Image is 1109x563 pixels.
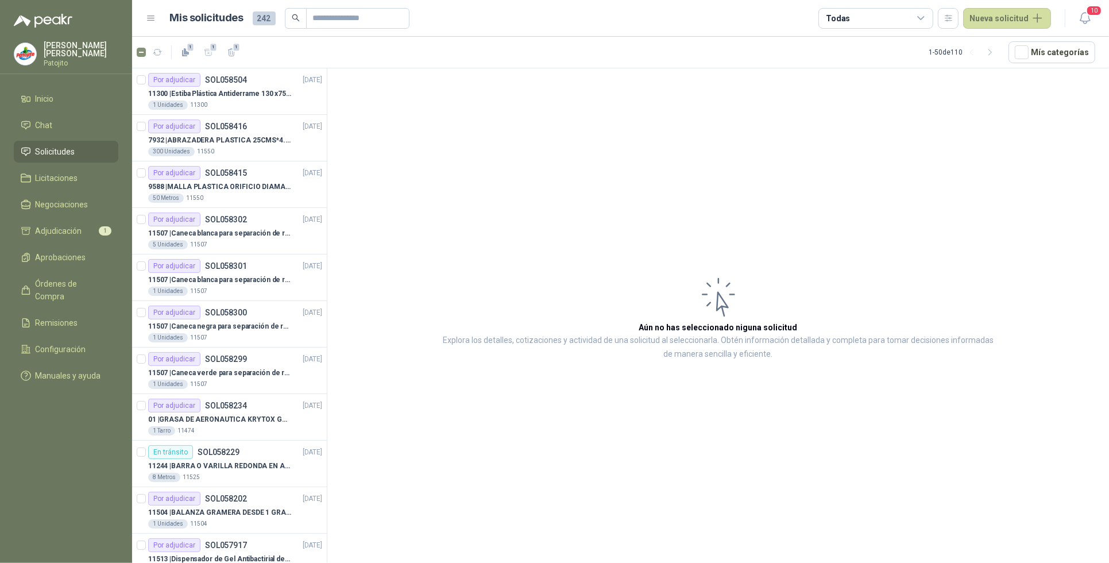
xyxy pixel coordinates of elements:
[148,461,291,472] p: 11244 | BARRA O VARILLA REDONDA EN ACERO INOXIDABLE DE 2" O 50 MM
[148,147,195,156] div: 300 Unidades
[190,380,207,389] p: 11507
[36,317,78,329] span: Remisiones
[1008,41,1095,63] button: Mís categorías
[14,114,118,136] a: Chat
[176,43,195,61] button: 1
[292,14,300,22] span: search
[148,287,188,296] div: 1 Unidades
[303,168,322,179] p: [DATE]
[36,92,54,105] span: Inicio
[205,169,247,177] p: SOL058415
[14,246,118,268] a: Aprobaciones
[148,426,175,435] div: 1 Tarro
[132,441,327,487] a: En tránsitoSOL058229[DATE] 11244 |BARRA O VARILLA REDONDA EN ACERO INOXIDABLE DE 2" O 50 MM8 Metr...
[222,43,241,61] button: 1
[148,352,200,366] div: Por adjudicar
[303,121,322,132] p: [DATE]
[826,12,850,25] div: Todas
[303,400,322,411] p: [DATE]
[36,343,86,356] span: Configuración
[132,394,327,441] a: Por adjudicarSOL058234[DATE] 01 |GRASA DE AERONAUTICA KRYTOX GPL 207 (SE ADJUNTA IMAGEN DE REFERE...
[14,43,36,65] img: Company Logo
[148,119,200,133] div: Por adjudicar
[199,43,218,61] button: 1
[14,14,72,28] img: Logo peakr
[148,492,200,506] div: Por adjudicar
[14,88,118,110] a: Inicio
[148,182,291,192] p: 9588 | MALLA PLASTICA ORIFICIO DIAMANTE 3MM
[303,447,322,458] p: [DATE]
[148,259,200,273] div: Por adjudicar
[132,348,327,394] a: Por adjudicarSOL058299[DATE] 11507 |Caneca verde para separación de residuo 55 LT1 Unidades11507
[132,487,327,534] a: Por adjudicarSOL058202[DATE] 11504 |BALANZA GRAMERA DESDE 1 GRAMO HASTA 5 GRAMOS1 Unidades11504
[183,473,200,482] p: 11525
[205,262,247,270] p: SOL058301
[205,76,247,84] p: SOL058504
[36,369,101,382] span: Manuales y ayuda
[148,380,188,389] div: 1 Unidades
[14,194,118,215] a: Negociaciones
[36,277,107,303] span: Órdenes de Compra
[148,88,291,99] p: 11300 | Estiba Plástica Antiderrame 130 x75 CM - Capacidad 180-200 Litros
[1075,8,1095,29] button: 10
[148,414,291,425] p: 01 | GRASA DE AERONAUTICA KRYTOX GPL 207 (SE ADJUNTA IMAGEN DE REFERENCIA)
[14,273,118,307] a: Órdenes de Compra
[148,473,180,482] div: 8 Metros
[303,214,322,225] p: [DATE]
[303,75,322,86] p: [DATE]
[148,228,291,239] p: 11507 | Caneca blanca para separación de residuos 121 LT
[148,333,188,342] div: 1 Unidades
[148,194,184,203] div: 50 Metros
[303,354,322,365] p: [DATE]
[303,493,322,504] p: [DATE]
[14,338,118,360] a: Configuración
[190,287,207,296] p: 11507
[177,426,195,435] p: 11474
[132,115,327,161] a: Por adjudicarSOL058416[DATE] 7932 |ABRAZADERA PLASTICA 25CMS*4.8MM NEGRA300 Unidades11550
[205,122,247,130] p: SOL058416
[148,321,291,332] p: 11507 | Caneca negra para separación de residuo 55 LT
[148,519,188,529] div: 1 Unidades
[148,240,188,249] div: 5 Unidades
[14,141,118,163] a: Solicitudes
[132,208,327,254] a: Por adjudicarSOL058302[DATE] 11507 |Caneca blanca para separación de residuos 121 LT5 Unidades11507
[205,541,247,549] p: SOL057917
[205,355,247,363] p: SOL058299
[36,225,82,237] span: Adjudicación
[14,312,118,334] a: Remisiones
[197,147,214,156] p: 11550
[210,43,218,52] span: 1
[44,41,118,57] p: [PERSON_NAME] [PERSON_NAME]
[14,365,118,387] a: Manuales y ayuda
[148,73,200,87] div: Por adjudicar
[148,306,200,319] div: Por adjudicar
[303,540,322,551] p: [DATE]
[36,172,78,184] span: Licitaciones
[303,307,322,318] p: [DATE]
[132,161,327,208] a: Por adjudicarSOL058415[DATE] 9588 |MALLA PLASTICA ORIFICIO DIAMANTE 3MM50 Metros11550
[639,321,798,334] h3: Aún no has seleccionado niguna solicitud
[36,119,53,132] span: Chat
[253,11,276,25] span: 242
[148,213,200,226] div: Por adjudicar
[205,402,247,410] p: SOL058234
[148,135,291,146] p: 7932 | ABRAZADERA PLASTICA 25CMS*4.8MM NEGRA
[148,275,291,286] p: 11507 | Caneca blanca para separación de residuos 10 LT
[190,101,207,110] p: 11300
[14,220,118,242] a: Adjudicación1
[929,43,999,61] div: 1 - 50 de 110
[190,240,207,249] p: 11507
[186,194,203,203] p: 11550
[233,43,241,52] span: 1
[148,166,200,180] div: Por adjudicar
[14,167,118,189] a: Licitaciones
[190,333,207,342] p: 11507
[44,60,118,67] p: Patojito
[99,226,111,236] span: 1
[148,445,193,459] div: En tránsito
[36,251,86,264] span: Aprobaciones
[132,68,327,115] a: Por adjudicarSOL058504[DATE] 11300 |Estiba Plástica Antiderrame 130 x75 CM - Capacidad 180-200 Li...
[205,495,247,503] p: SOL058202
[1086,5,1102,16] span: 10
[170,10,244,26] h1: Mis solicitudes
